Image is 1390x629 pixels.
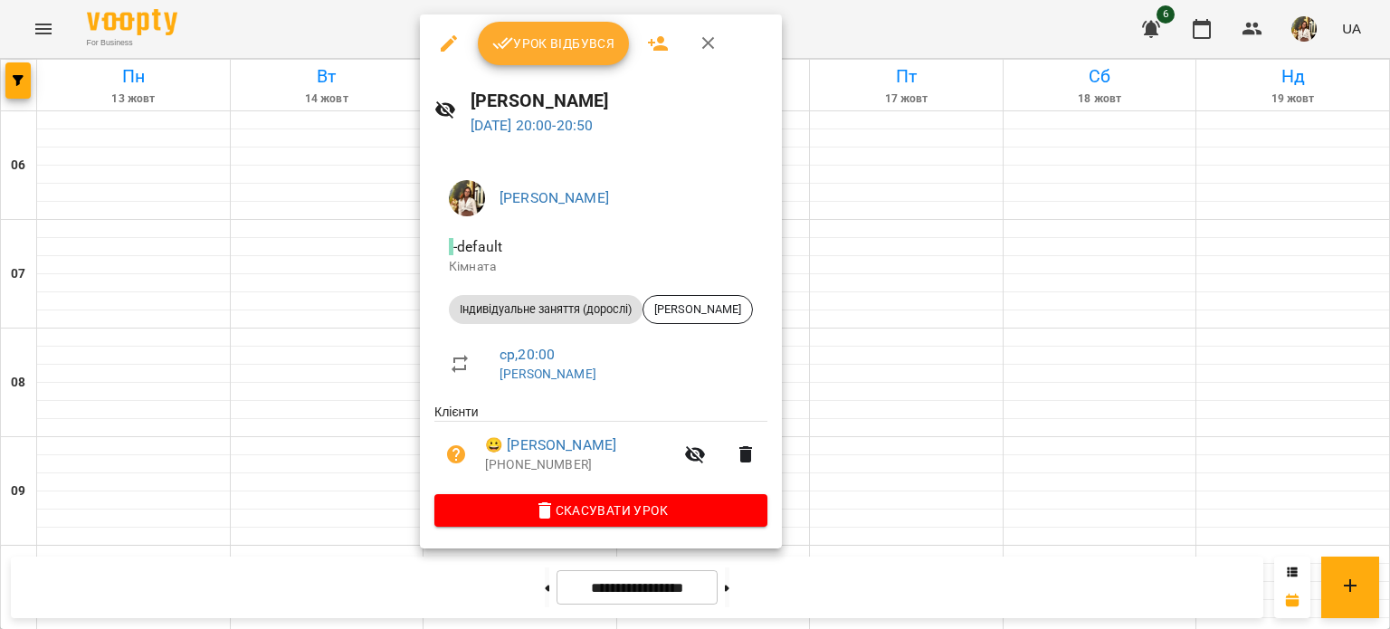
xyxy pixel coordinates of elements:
[434,403,767,493] ul: Клієнти
[485,456,673,474] p: [PHONE_NUMBER]
[500,189,609,206] a: [PERSON_NAME]
[500,346,555,363] a: ср , 20:00
[643,295,753,324] div: [PERSON_NAME]
[449,238,506,255] span: - default
[449,180,485,216] img: aea806cbca9c040a8c2344d296ea6535.jpg
[643,301,752,318] span: [PERSON_NAME]
[434,494,767,527] button: Скасувати Урок
[434,433,478,476] button: Візит ще не сплачено. Додати оплату?
[449,500,753,521] span: Скасувати Урок
[471,117,594,134] a: [DATE] 20:00-20:50
[449,301,643,318] span: Індивідуальне заняття (дорослі)
[500,367,596,381] a: [PERSON_NAME]
[478,22,630,65] button: Урок відбувся
[492,33,615,54] span: Урок відбувся
[471,87,767,115] h6: [PERSON_NAME]
[449,258,753,276] p: Кімната
[485,434,616,456] a: 😀 [PERSON_NAME]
